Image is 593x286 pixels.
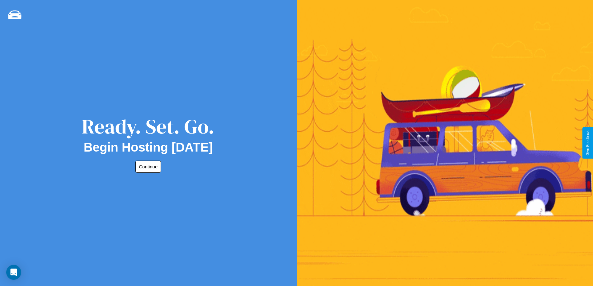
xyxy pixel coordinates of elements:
button: Continue [135,161,161,173]
div: Give Feedback [586,130,590,156]
div: Ready. Set. Go. [82,113,214,140]
div: Open Intercom Messenger [6,265,21,280]
h2: Begin Hosting [DATE] [84,140,213,154]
